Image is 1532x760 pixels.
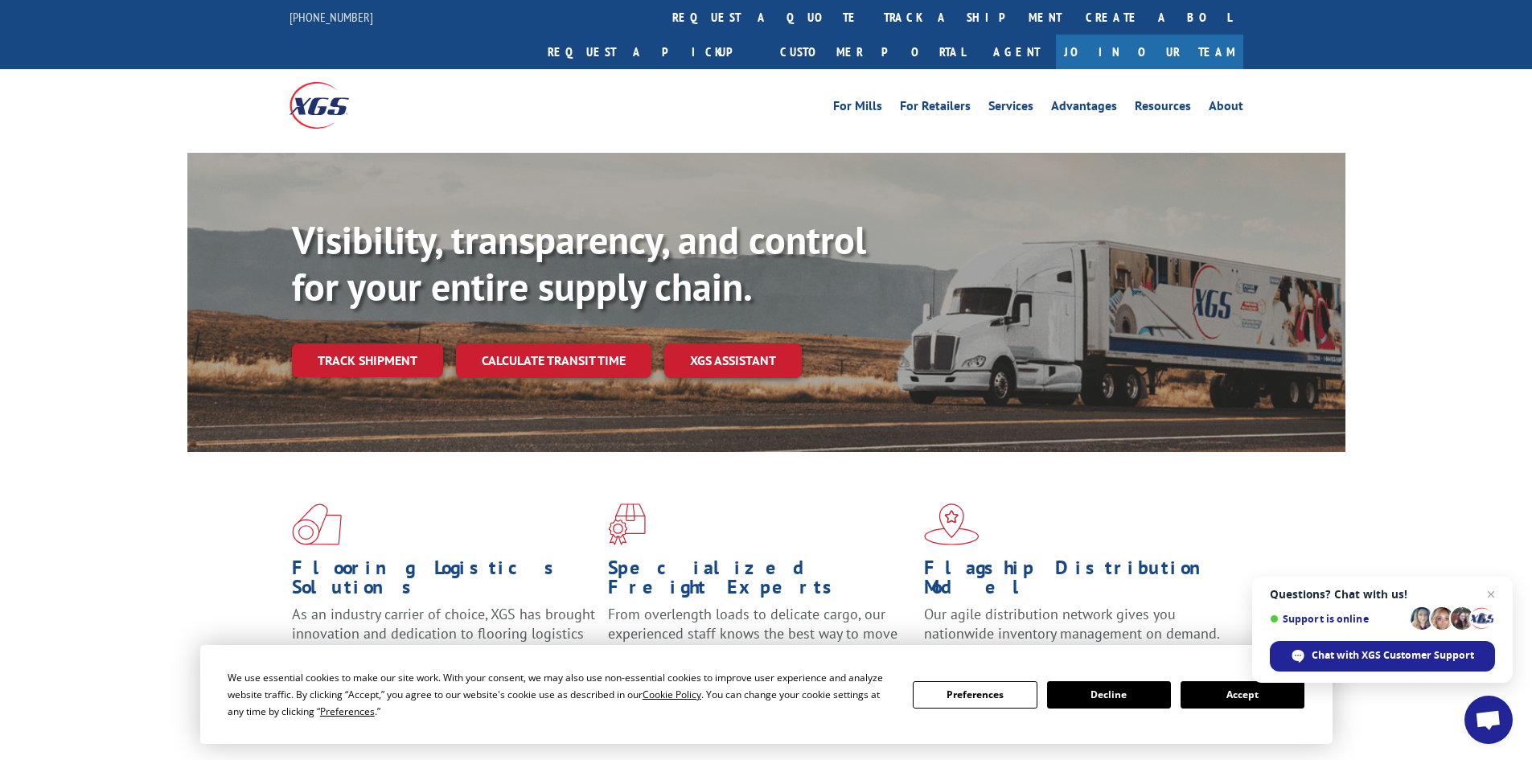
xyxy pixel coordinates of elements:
div: Cookie Consent Prompt [200,645,1333,744]
img: xgs-icon-focused-on-flooring-red [608,503,646,545]
a: Agent [977,35,1056,69]
a: Track shipment [292,343,443,377]
a: About [1209,100,1243,117]
b: Visibility, transparency, and control for your entire supply chain. [292,215,866,311]
a: For Retailers [900,100,971,117]
span: Chat with XGS Customer Support [1312,648,1474,663]
a: [PHONE_NUMBER] [290,9,373,25]
a: Advantages [1051,100,1117,117]
span: As an industry carrier of choice, XGS has brought innovation and dedication to flooring logistics... [292,605,595,662]
a: XGS ASSISTANT [664,343,802,378]
h1: Flagship Distribution Model [924,558,1228,605]
a: Customer Portal [768,35,977,69]
a: Request a pickup [536,35,768,69]
div: Open chat [1464,696,1513,744]
a: Join Our Team [1056,35,1243,69]
div: We use essential cookies to make our site work. With your consent, we may also use non-essential ... [228,669,893,720]
span: Our agile distribution network gives you nationwide inventory management on demand. [924,605,1220,643]
img: xgs-icon-flagship-distribution-model-red [924,503,980,545]
a: Services [988,100,1033,117]
p: From overlength loads to delicate cargo, our experienced staff knows the best way to move your fr... [608,605,912,676]
button: Decline [1047,681,1171,709]
span: Questions? Chat with us! [1270,588,1495,601]
a: Resources [1135,100,1191,117]
button: Preferences [913,681,1037,709]
h1: Flooring Logistics Solutions [292,558,596,605]
span: Close chat [1481,585,1501,604]
span: Support is online [1270,613,1405,625]
div: Chat with XGS Customer Support [1270,641,1495,672]
a: Calculate transit time [456,343,651,378]
img: xgs-icon-total-supply-chain-intelligence-red [292,503,342,545]
h1: Specialized Freight Experts [608,558,912,605]
span: Cookie Policy [643,688,701,701]
a: For Mills [833,100,882,117]
button: Accept [1181,681,1304,709]
span: Preferences [320,705,375,718]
